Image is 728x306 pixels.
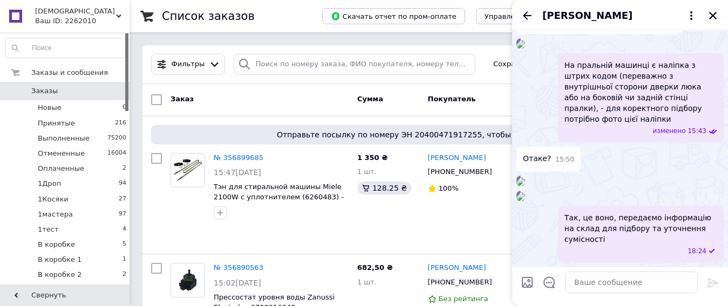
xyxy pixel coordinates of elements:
[38,149,85,158] span: Отмененные
[516,177,525,186] img: 7f1f5a80-e235-47f6-b15b-5b63cb846ed3_w500_h500
[493,59,581,69] span: Сохраненные фильтры:
[31,68,108,78] span: Заказы и сообщения
[171,95,194,103] span: Заказ
[542,9,698,23] button: [PERSON_NAME]
[516,192,525,201] img: 5c9e1a2d-fa51-437d-ac48-1aacc597a5de_w500_h500
[35,6,116,16] span: НашКлимат
[38,119,75,128] span: Принятые
[214,168,261,177] span: 15:47[DATE]
[38,164,84,173] span: Оплаченные
[428,168,492,176] span: [PHONE_NUMBER]
[357,263,393,272] span: 682,50 ₴
[38,194,69,204] span: 1Косяки
[688,247,706,256] span: 18:24 12.08.2025
[38,134,90,143] span: Выполненные
[35,16,130,26] div: Ваш ID: 2262010
[428,95,476,103] span: Покупатель
[107,134,126,143] span: 75200
[115,119,126,128] span: 216
[38,103,62,113] span: Новые
[38,240,75,249] span: В коробке
[123,225,126,234] span: 4
[357,95,383,103] span: Сумма
[516,40,525,48] img: ba80b239-d4ff-4a05-bad5-783c313ff0c3_w500_h500
[428,278,492,286] span: [PHONE_NUMBER]
[38,255,81,265] span: В коробке 1
[234,54,475,75] input: Поиск по номеру заказа, ФИО покупателя, номеру телефона, Email, номеру накладной
[155,129,702,140] span: Отправьте посылку по номеру ЭН 20400471917255, чтобы получить оплату
[214,154,263,162] a: № 356899685
[653,127,688,136] span: изменено
[564,212,717,245] span: Так, це воно, передаємо інформацію на склад для підбору та уточнення сумісності
[357,154,387,162] span: 1 350 ₴
[688,127,706,136] span: 15:43 12.08.2025
[31,86,58,96] span: Заказы
[38,270,81,280] span: В коробке 2
[38,179,61,189] span: 1Дроп
[38,225,59,234] span: 1тест
[171,268,205,293] img: Фото товару
[476,8,578,24] button: Управление статусами
[214,183,344,221] a: Тэн для стиральной машины Miele 2100W с уплотнителем (6260483) - надежный нагревательный элемент
[162,10,255,23] h1: Список заказов
[119,194,126,204] span: 27
[171,263,205,297] a: Фото товару
[171,157,205,183] img: Фото товару
[172,59,205,69] span: Фильтры
[706,9,719,22] button: Закрыть
[555,155,574,164] span: 15:50 12.08.2025
[6,38,127,58] input: Поиск
[123,240,126,249] span: 5
[119,210,126,219] span: 97
[214,263,263,272] a: № 356890563
[485,12,569,20] span: Управление статусами
[439,184,459,192] span: 100%
[564,60,717,124] span: На пральній машинці є наліпка з штрих кодом (переважно з внутрішньої сторони дверки люка або на б...
[123,255,126,265] span: 1
[357,182,411,194] div: 128.25 ₴
[331,11,457,21] span: Скачать отчет по пром-оплате
[439,295,488,303] span: Без рейтинга
[428,153,486,163] a: [PERSON_NAME]
[523,153,551,164] span: Отаке?
[357,278,377,286] span: 1 шт.
[322,8,465,24] button: Скачать отчет по пром-оплате
[119,179,126,189] span: 94
[542,9,632,23] span: [PERSON_NAME]
[428,263,486,273] a: [PERSON_NAME]
[107,149,126,158] span: 16004
[38,210,73,219] span: 1мастера
[357,168,377,176] span: 1 шт.
[123,103,126,113] span: 0
[521,9,534,22] button: Назад
[542,275,556,289] button: Открыть шаблоны ответов
[214,279,261,287] span: 15:02[DATE]
[171,153,205,187] a: Фото товару
[123,164,126,173] span: 2
[123,270,126,280] span: 2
